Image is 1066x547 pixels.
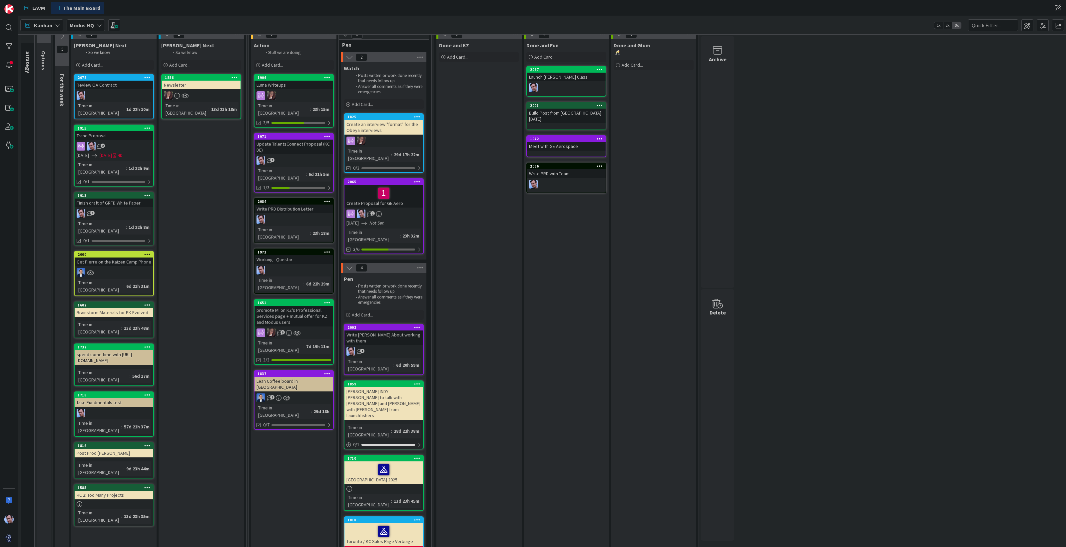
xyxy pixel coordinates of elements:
div: Time in [GEOGRAPHIC_DATA] [257,102,310,117]
div: 2001 [527,103,606,109]
span: : [306,171,307,178]
div: 29d 17h 22m [392,151,421,158]
i: Not Set [369,220,384,226]
div: 1585KC 2: Too Many Projects [75,485,153,499]
img: DP [77,268,85,277]
span: Options [40,51,47,70]
div: Trane Proposal [75,131,153,140]
div: 1d 22h 8m [127,224,151,231]
span: 0/1 [83,237,90,244]
span: : [391,427,392,435]
img: avatar [4,533,14,543]
div: 1837 [255,371,333,377]
div: 23h 15m [311,106,331,113]
div: 2084 [258,199,333,204]
div: Time in [GEOGRAPHIC_DATA] [346,229,400,243]
span: 0/1 [83,178,90,185]
div: 1818Toronto / KC Sales Page Verbiage [344,517,423,546]
div: 1718take Fundmentals test [75,392,153,407]
div: 1971 [258,134,333,139]
div: 1973 [258,250,333,255]
img: TD [267,328,275,337]
div: 1973Working - Questar [255,249,333,264]
p: 🥂 [615,50,692,55]
span: Strategy [25,51,31,73]
span: 2x [943,22,952,29]
span: 1x [934,22,943,29]
div: 1972Meet with GE Aerospace [527,136,606,151]
div: JB [527,83,606,92]
div: DP [255,393,333,402]
div: 2001 [530,103,606,108]
div: 2000Get Pierre on the Kaizen Camp Phone [75,252,153,266]
div: Get Pierre on the Kaizen Camp Phone [75,258,153,266]
div: JB [75,142,153,151]
div: spend some time with [URL][DOMAIN_NAME] [75,350,153,365]
span: [DATE] [346,220,359,227]
div: 2002 [347,325,423,330]
div: 1859 [344,381,423,387]
div: 1915 [75,125,153,131]
div: 1825 [347,115,423,119]
div: 6d 22h 29m [304,280,331,287]
div: 1651 [258,300,333,305]
span: : [121,513,122,520]
div: Time in [GEOGRAPHIC_DATA] [77,102,124,117]
div: 1718 [75,392,153,398]
img: JB [346,347,355,356]
span: Done and Glum [614,42,650,49]
div: 23h 32m [401,232,421,240]
img: JB [257,156,265,165]
span: : [303,280,304,287]
div: DP [75,268,153,277]
div: JB [75,209,153,218]
span: Done and KZ [439,42,469,49]
div: 1825Create an interview "format" for the Obeya interviews [344,114,423,135]
span: : [209,106,210,113]
div: 2067 [530,67,606,72]
div: 1d 22h 10m [125,106,151,113]
div: Create an interview "format" for the Obeya interviews [344,120,423,135]
div: 1915Trane Proposal [75,125,153,140]
div: Time in [GEOGRAPHIC_DATA] [346,358,393,372]
div: Time in [GEOGRAPHIC_DATA] [77,279,124,293]
div: 1886 [165,75,241,80]
div: 1585 [78,485,153,490]
div: 1913Finish draft of GRFD White Paper [75,193,153,207]
span: : [121,324,122,332]
div: 2078Review OA Contract [75,75,153,89]
span: : [124,106,125,113]
div: Write [PERSON_NAME] About working with them [344,330,423,345]
div: [PERSON_NAME] INDY [PERSON_NAME] to talk with [PERSON_NAME] and [PERSON_NAME] with [PERSON_NAME] ... [344,387,423,420]
div: 2067 [527,67,606,73]
li: Answer all comments as if they were emergencies [352,294,423,305]
div: JB [75,91,153,100]
div: JB [344,210,423,218]
div: 1737spend some time with [URL][DOMAIN_NAME] [75,344,153,365]
div: 2065 [344,179,423,185]
span: Add Card... [622,62,643,68]
span: : [311,408,312,415]
span: : [130,372,131,380]
div: 1818 [344,517,423,523]
span: 1 [270,395,274,399]
img: JB [529,180,538,189]
div: 6d 21h 31m [125,282,151,290]
div: 1859 [347,382,423,386]
div: 1816Post Prod [PERSON_NAME] [75,443,153,457]
span: LAVM [32,4,45,12]
div: Brainstorm Materials for PK Evolved [75,308,153,317]
span: Jim Next [74,42,127,49]
span: 2 [90,211,95,215]
span: 2 [270,158,274,162]
div: Create Proposal for GE Aero [344,185,423,208]
span: For this week [59,74,66,106]
div: Time in [GEOGRAPHIC_DATA] [77,509,121,524]
img: JB [87,142,96,151]
div: Meet with GE Aerospace [527,142,606,151]
div: 1973 [255,249,333,255]
span: Add Card... [447,54,468,60]
span: Kanban [34,21,52,29]
div: 2001Build Post from [GEOGRAPHIC_DATA] [DATE] [527,103,606,123]
div: 1825 [344,114,423,120]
